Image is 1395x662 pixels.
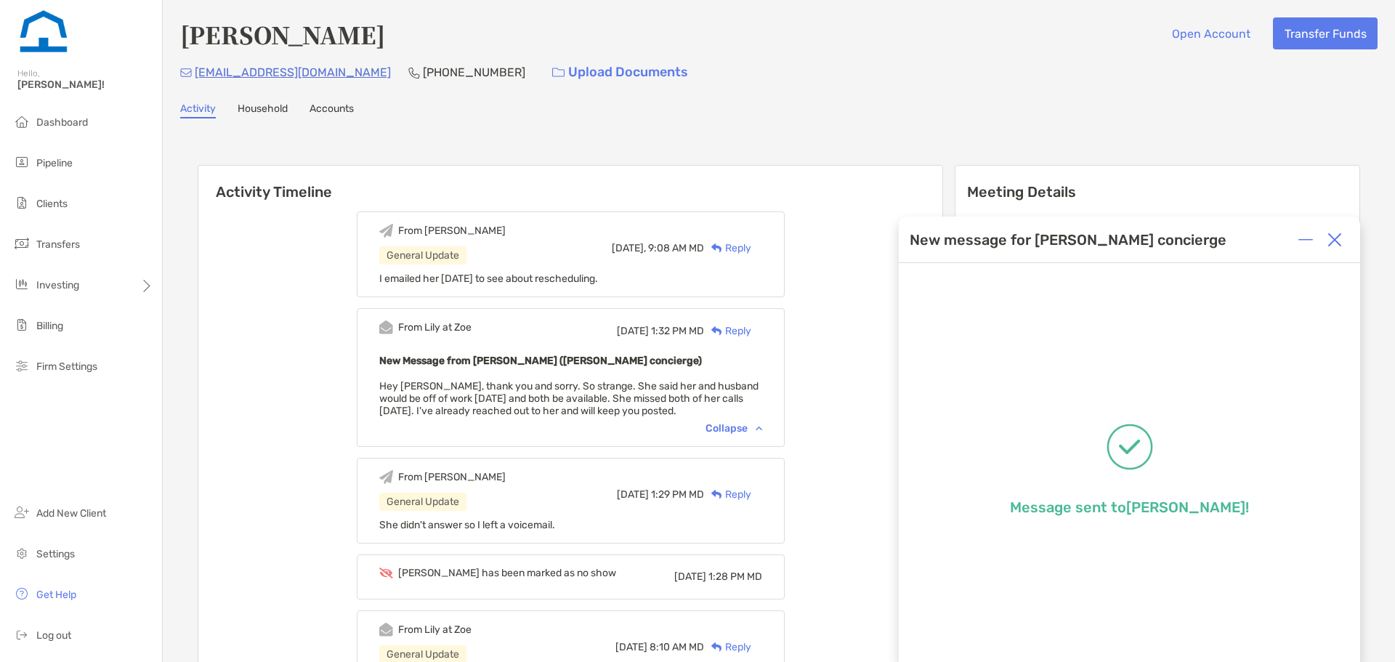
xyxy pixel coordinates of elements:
[13,113,31,130] img: dashboard icon
[379,519,555,531] span: She didn't answer so I left a voicemail.
[617,325,649,337] span: [DATE]
[1273,17,1378,49] button: Transfer Funds
[648,242,704,254] span: 9:08 AM MD
[36,157,73,169] span: Pipeline
[552,68,565,78] img: button icon
[704,487,751,502] div: Reply
[379,273,598,285] span: I emailed her [DATE] to see about rescheduling.
[310,102,354,118] a: Accounts
[711,490,722,499] img: Reply icon
[651,488,704,501] span: 1:29 PM MD
[13,235,31,252] img: transfers icon
[195,63,391,81] p: [EMAIL_ADDRESS][DOMAIN_NAME]
[398,567,616,579] div: [PERSON_NAME] has been marked as no show
[650,641,704,653] span: 8:10 AM MD
[36,589,76,601] span: Get Help
[910,231,1226,249] div: New message for [PERSON_NAME] concierge
[13,544,31,562] img: settings icon
[711,642,722,652] img: Reply icon
[36,116,88,129] span: Dashboard
[612,242,646,254] span: [DATE],
[180,102,216,118] a: Activity
[543,57,697,88] a: Upload Documents
[398,225,506,237] div: From [PERSON_NAME]
[398,471,506,483] div: From [PERSON_NAME]
[36,320,63,332] span: Billing
[13,585,31,602] img: get-help icon
[13,194,31,211] img: clients icon
[36,198,68,210] span: Clients
[379,355,702,367] b: New Message from [PERSON_NAME] ([PERSON_NAME] concierge)
[36,548,75,560] span: Settings
[1107,424,1153,470] img: Message successfully sent
[408,67,420,78] img: Phone Icon
[398,623,472,636] div: From Lily at Zoe
[379,568,393,578] img: Event icon
[379,380,759,417] span: Hey [PERSON_NAME], thank you and sorry. So strange. She said her and husband would be off of work...
[13,357,31,374] img: firm-settings icon
[36,629,71,642] span: Log out
[1327,233,1342,247] img: Close
[198,166,942,201] h6: Activity Timeline
[36,507,106,520] span: Add New Client
[238,102,288,118] a: Household
[379,224,393,238] img: Event icon
[379,623,393,637] img: Event icon
[180,17,385,51] h4: [PERSON_NAME]
[674,570,706,583] span: [DATE]
[17,78,153,91] span: [PERSON_NAME]!
[379,320,393,334] img: Event icon
[398,321,472,334] div: From Lily at Zoe
[36,360,97,373] span: Firm Settings
[36,238,80,251] span: Transfers
[13,316,31,334] img: billing icon
[423,63,525,81] p: [PHONE_NUMBER]
[711,243,722,253] img: Reply icon
[17,6,70,58] img: Zoe Logo
[13,626,31,643] img: logout icon
[1010,498,1249,516] p: Message sent to [PERSON_NAME] !
[379,246,466,265] div: General Update
[1160,17,1261,49] button: Open Account
[967,183,1348,201] p: Meeting Details
[36,279,79,291] span: Investing
[13,153,31,171] img: pipeline icon
[704,323,751,339] div: Reply
[13,275,31,293] img: investing icon
[704,241,751,256] div: Reply
[617,488,649,501] span: [DATE]
[13,504,31,521] img: add_new_client icon
[651,325,704,337] span: 1:32 PM MD
[379,470,393,484] img: Event icon
[708,570,762,583] span: 1:28 PM MD
[615,641,647,653] span: [DATE]
[180,68,192,77] img: Email Icon
[756,426,762,430] img: Chevron icon
[1298,233,1313,247] img: Expand or collapse
[705,422,762,435] div: Collapse
[711,326,722,336] img: Reply icon
[704,639,751,655] div: Reply
[379,493,466,511] div: General Update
